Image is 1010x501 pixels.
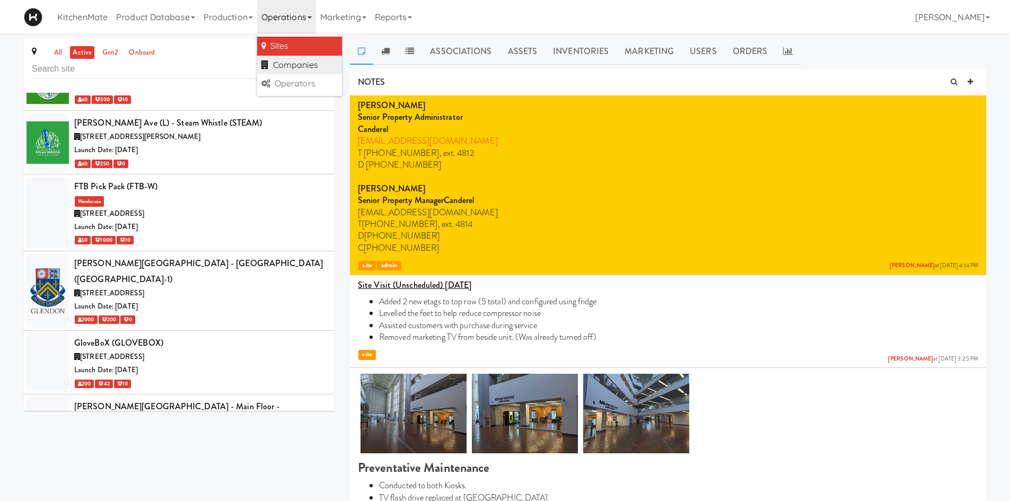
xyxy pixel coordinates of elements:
span: at [DATE] 3:25 PM [888,355,978,363]
div: [PERSON_NAME] Ave (L) - Steam Whistle (STEAM) [74,115,326,131]
div: FTB Pick Pack (FTB-W) [74,179,326,195]
img: e8bftsyqs7wsmrejhoe8.jpg [583,374,689,453]
li: Removed marketing TV from beside unit. (Was already turned off) [379,331,978,343]
li: Assisted customers with purchase during service [379,320,978,331]
strong: [PERSON_NAME] [358,99,425,111]
span: 250 [92,160,112,168]
span: 60 [75,95,91,104]
span: D [358,230,364,242]
span: 1000 [92,236,116,244]
span: at [DATE] 4:14 PM [890,262,978,270]
span: 200 [75,380,94,388]
li: Levelled the feet to help reduce compressor noise [379,307,978,319]
li: Added 2 new etags to top row (5 total) and configured using fridge [379,296,978,307]
div: GloveBoX (GLOVEBOX) [74,335,326,351]
span: 10 [114,380,131,388]
span: 50 [75,236,91,244]
span: admin [377,261,401,271]
span: C [358,242,364,254]
a: Sites [257,37,342,56]
strong: [PERSON_NAME] [358,182,425,195]
span: 200 [99,315,119,324]
strong: Canderel [358,123,389,135]
span: 10 [117,236,134,244]
span: [STREET_ADDRESS][PERSON_NAME] [80,131,200,142]
a: Inventories [545,38,617,65]
strong: Senior Property Administrator [358,111,463,123]
span: [PHONE_NUMBER] [362,218,437,230]
a: Operators [257,74,342,93]
li: FTB Pick Pack (FTB-W)Warehouse[STREET_ADDRESS]Launch Date: [DATE] 50 1000 10 [24,174,334,251]
span: Warehouse [75,196,104,207]
span: [PHONE_NUMBER] [364,242,439,254]
img: ysehlgps9lkgvdddgexz.jpg [361,374,467,453]
span: 42 [95,380,112,388]
span: site [358,350,376,360]
a: [EMAIL_ADDRESS][DOMAIN_NAME] [358,135,498,147]
a: [PERSON_NAME] [888,355,933,363]
div: [PERSON_NAME][GEOGRAPHIC_DATA] - Main Floor - [GEOGRAPHIC_DATA] (MCMASTER-2) [74,399,326,430]
li: GloveBoX (GLOVEBOX)[STREET_ADDRESS]Launch Date: [DATE] 200 42 10 [24,331,334,394]
li: [PERSON_NAME][GEOGRAPHIC_DATA] - Main Floor - [GEOGRAPHIC_DATA] (MCMASTER-2)[STREET_ADDRESS][PERS... [24,394,334,474]
a: Users [682,38,725,65]
u: Site Visit (Unscheduled) [DATE] [358,279,471,291]
span: 0 [120,315,135,324]
li: [PERSON_NAME][GEOGRAPHIC_DATA] - [GEOGRAPHIC_DATA] ([GEOGRAPHIC_DATA]-1)[STREET_ADDRESS]Launch Da... [24,251,334,331]
span: [STREET_ADDRESS] [80,351,144,362]
p: T [PHONE_NUMBER], ext. 4812 [358,147,978,159]
strong: Senior Property ManagerCanderel [358,194,475,206]
a: all [51,46,65,59]
a: [PERSON_NAME] [890,261,935,269]
div: Launch Date: [DATE] [74,221,326,234]
span: 2000 [75,315,98,324]
div: Launch Date: [DATE] [74,364,326,377]
a: active [70,46,94,59]
li: Conducted to both Kiosks. [379,480,978,491]
span: 60 [75,160,91,168]
p: D [PHONE_NUMBER] [358,159,978,171]
div: Launch Date: [DATE] [74,144,326,157]
span: 10 [114,95,131,104]
span: [EMAIL_ADDRESS][DOMAIN_NAME] [358,206,498,218]
span: [PHONE_NUMBER] [364,230,440,242]
span: site [358,261,376,271]
a: onboard [126,46,157,59]
span: [STREET_ADDRESS] [80,208,144,218]
span: , ext. 4814 [438,218,473,230]
input: Search site [32,59,326,79]
span: NOTES [358,76,385,88]
span: 300 [92,95,112,104]
li: [PERSON_NAME] Ave (L) - Steam Whistle (STEAM)[STREET_ADDRESS][PERSON_NAME]Launch Date: [DATE] 60 ... [24,111,334,174]
img: h7wnmekp3rgb72mvva94.jpg [472,374,578,453]
a: Orders [725,38,776,65]
a: gen2 [100,46,121,59]
img: Micromart [24,8,42,27]
a: Associations [422,38,499,65]
div: [PERSON_NAME][GEOGRAPHIC_DATA] - [GEOGRAPHIC_DATA] ([GEOGRAPHIC_DATA]-1) [74,256,326,287]
div: Launch Date: [DATE] [74,300,326,313]
h1: Preventative Maintenance [358,461,978,474]
a: Assets [500,38,546,65]
span: 0 [113,160,128,168]
a: Companies [257,56,342,75]
a: Marketing [617,38,682,65]
span: T [358,218,362,230]
span: [STREET_ADDRESS] [80,288,144,298]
